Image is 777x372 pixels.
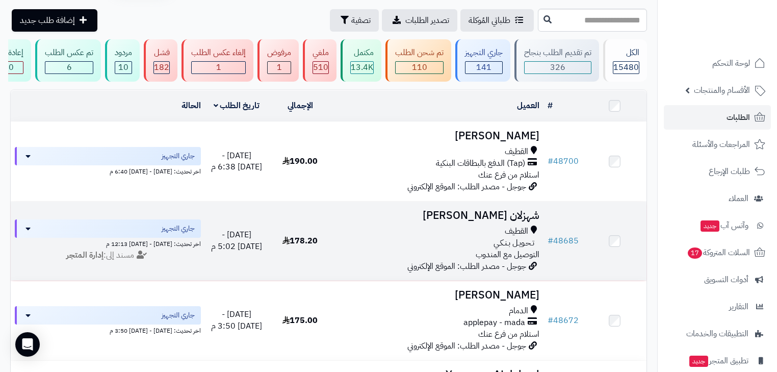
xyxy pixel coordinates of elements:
[664,321,771,346] a: التطبيقات والخدمات
[336,210,539,221] h3: شهزلان [PERSON_NAME]
[548,100,553,112] a: #
[313,61,328,73] span: 510
[550,61,565,73] span: 326
[525,62,591,73] div: 326
[103,39,142,82] a: مردود 10
[548,235,579,247] a: #48685
[382,9,457,32] a: تصدير الطلبات
[211,150,262,173] span: [DATE] - [DATE] 6:38 م
[191,47,246,59] div: إلغاء عكس الطلب
[505,226,528,237] span: القطيف
[67,61,72,73] span: 6
[692,137,750,152] span: المراجعات والأسئلة
[162,151,195,161] span: جاري التجهيز
[412,61,427,73] span: 110
[336,289,539,301] h3: [PERSON_NAME]
[476,61,491,73] span: 141
[154,61,169,73] span: 182
[15,165,201,176] div: اخر تحديث: [DATE] - [DATE] 6:40 م
[664,294,771,319] a: التقارير
[694,83,750,97] span: الأقسام والمنتجات
[12,9,97,32] a: إضافة طلب جديد
[517,100,539,112] a: العميل
[548,155,579,167] a: #48700
[214,100,260,112] a: تاريخ الطلب
[313,62,328,73] div: 510
[336,130,539,142] h3: [PERSON_NAME]
[282,155,318,167] span: 190.00
[313,47,329,59] div: ملغي
[383,39,453,82] a: تم شحن الطلب 110
[339,39,383,82] a: مكتمل 13.4K
[45,47,93,59] div: تم عكس الطلب
[469,14,510,27] span: طلباتي المُوكلة
[216,61,221,73] span: 1
[115,47,132,59] div: مردود
[704,272,748,287] span: أدوات التسويق
[686,327,748,341] span: التطبيقات والخدمات
[162,310,195,320] span: جاري التجهيز
[33,39,103,82] a: تم عكس الطلب 6
[118,61,128,73] span: 10
[267,47,291,59] div: مرفوض
[288,100,313,112] a: الإجمالي
[687,245,750,260] span: السلات المتروكة
[153,47,170,59] div: فشل
[268,62,291,73] div: 1
[301,39,339,82] a: ملغي 510
[15,325,201,335] div: اخر تحديث: [DATE] - [DATE] 3:50 م
[712,56,750,70] span: لوحة التحكم
[66,249,103,261] strong: إدارة المتجر
[664,51,771,76] a: لوحة التحكم
[476,249,539,261] span: التوصيل مع المندوب
[548,314,553,327] span: #
[351,61,373,73] span: 13.4K
[282,314,318,327] span: 175.00
[407,181,526,193] span: جوجل - مصدر الطلب: الموقع الإلكتروني
[664,240,771,265] a: السلات المتروكة17
[509,305,528,317] span: الدمام
[405,14,449,27] span: تصدير الطلبات
[727,110,750,125] span: الطلبات
[729,191,748,206] span: العملاء
[142,39,179,82] a: فشل 182
[512,39,601,82] a: تم تقديم الطلب بنجاح 326
[162,224,195,234] span: جاري التجهيز
[463,317,525,329] span: applepay - mada
[664,105,771,130] a: الطلبات
[478,328,539,340] span: استلام من فرع عنك
[664,213,771,238] a: وآتس آبجديد
[396,62,443,73] div: 110
[154,62,169,73] div: 182
[211,229,262,253] span: [DATE] - [DATE] 5:02 م
[688,247,702,259] span: 17
[277,61,282,73] span: 1
[192,62,245,73] div: 1
[664,267,771,292] a: أدوات التسويق
[460,9,534,32] a: طلباتي المُوكلة
[664,159,771,184] a: طلبات الإرجاع
[350,47,374,59] div: مكتمل
[20,14,75,27] span: إضافة طلب جديد
[211,308,262,332] span: [DATE] - [DATE] 3:50 م
[701,220,719,232] span: جديد
[548,314,579,327] a: #48672
[436,158,525,169] span: (Tap) الدفع بالبطاقات البنكية
[548,155,553,167] span: #
[465,62,502,73] div: 141
[689,356,708,367] span: جديد
[351,14,371,27] span: تصفية
[453,39,512,82] a: جاري التجهيز 141
[700,218,748,233] span: وآتس آب
[613,61,639,73] span: 15480
[664,132,771,157] a: المراجعات والأسئلة
[395,47,444,59] div: تم شحن الطلب
[182,100,201,112] a: الحالة
[115,62,132,73] div: 10
[45,62,93,73] div: 6
[15,238,201,249] div: اخر تحديث: [DATE] - [DATE] 12:13 م
[15,332,40,357] div: Open Intercom Messenger
[255,39,301,82] a: مرفوض 1
[351,62,373,73] div: 13442
[709,164,750,179] span: طلبات الإرجاع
